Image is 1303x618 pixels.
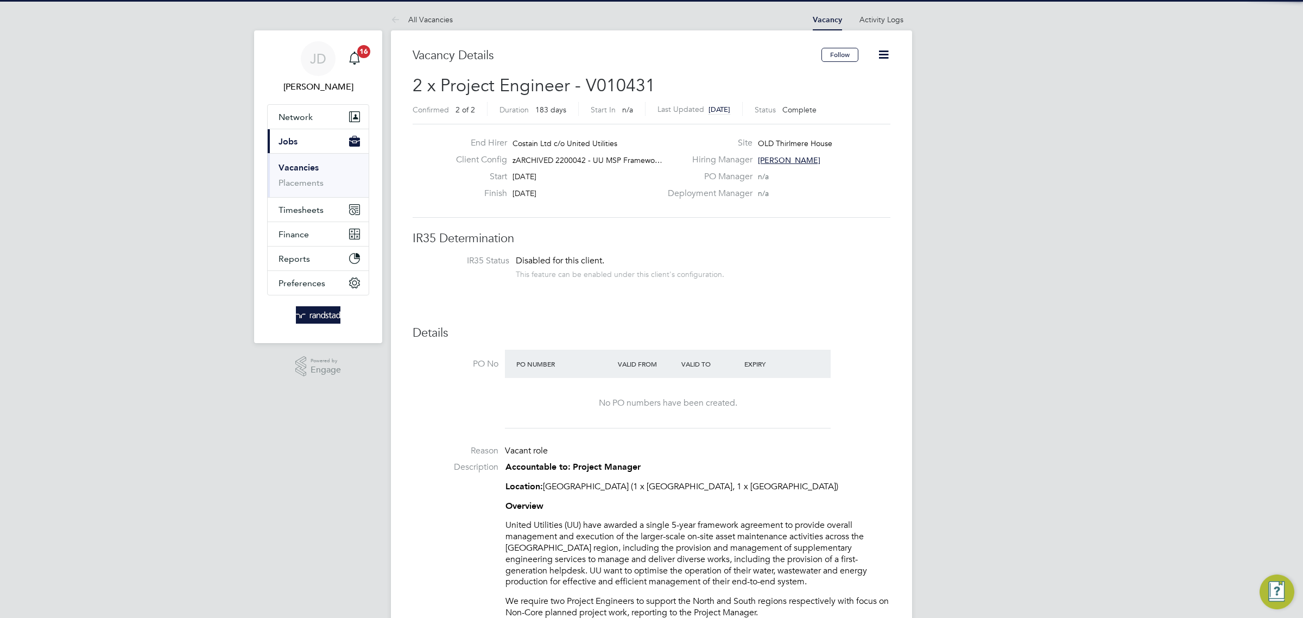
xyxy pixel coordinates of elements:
button: Network [268,105,369,129]
h3: Details [413,325,890,341]
span: [DATE] [513,172,536,181]
span: Preferences [279,278,325,288]
span: 2 x Project Engineer - V010431 [413,75,655,96]
label: Start [447,171,507,182]
button: Preferences [268,271,369,295]
strong: Overview [505,501,543,511]
label: Last Updated [657,104,704,114]
button: Jobs [268,129,369,153]
span: Engage [311,365,341,375]
label: Reason [413,445,498,457]
span: Timesheets [279,205,324,215]
div: Expiry [742,354,805,374]
div: Valid From [615,354,679,374]
span: OLD Thirlmere House [758,138,832,148]
a: All Vacancies [391,15,453,24]
span: Network [279,112,313,122]
span: Jacob Donaldson [267,80,369,93]
span: 16 [357,45,370,58]
label: Client Config [447,154,507,166]
p: [GEOGRAPHIC_DATA] (1 x [GEOGRAPHIC_DATA], 1 x [GEOGRAPHIC_DATA]) [505,481,890,493]
img: randstad-logo-retina.png [296,306,341,324]
a: Go to home page [267,306,369,324]
label: Start In [591,105,616,115]
a: 16 [344,41,365,76]
label: Status [755,105,776,115]
span: n/a [622,105,633,115]
span: [PERSON_NAME] [758,155,820,165]
span: 2 of 2 [456,105,475,115]
span: 183 days [535,105,566,115]
span: Vacant role [505,445,548,456]
label: Site [661,137,752,149]
span: JD [310,52,326,66]
a: JD[PERSON_NAME] [267,41,369,93]
label: Hiring Manager [661,154,752,166]
label: End Hirer [447,137,507,149]
span: Disabled for this client. [516,255,604,266]
label: Finish [447,188,507,199]
span: [DATE] [709,105,730,114]
div: PO Number [514,354,615,374]
div: No PO numbers have been created. [516,398,820,409]
label: Confirmed [413,105,449,115]
div: This feature can be enabled under this client's configuration. [516,267,724,279]
div: Jobs [268,153,369,197]
span: [DATE] [513,188,536,198]
h3: Vacancy Details [413,48,821,64]
button: Timesheets [268,198,369,222]
a: Vacancy [813,15,842,24]
label: IR35 Status [423,255,509,267]
span: n/a [758,172,769,181]
span: Reports [279,254,310,264]
button: Engage Resource Center [1260,575,1294,609]
span: Complete [782,105,817,115]
label: PO No [413,358,498,370]
span: Jobs [279,136,298,147]
label: Deployment Manager [661,188,752,199]
label: PO Manager [661,171,752,182]
button: Follow [821,48,858,62]
span: Powered by [311,356,341,365]
a: Placements [279,178,324,188]
strong: Project Manager [573,462,641,472]
span: Finance [279,229,309,239]
h3: IR35 Determination [413,231,890,247]
strong: Location: [505,481,543,491]
button: Finance [268,222,369,246]
strong: Accountable to: [505,462,571,472]
label: Description [413,462,498,473]
span: Costain Ltd c/o United Utilities [513,138,617,148]
label: Duration [499,105,529,115]
span: zARCHIVED 2200042 - UU MSP Framewo… [513,155,662,165]
a: Powered byEngage [295,356,341,377]
p: United Utilities (UU) have awarded a single 5-year framework agreement to provide overall managem... [505,520,890,588]
div: Valid To [679,354,742,374]
span: n/a [758,188,769,198]
a: Activity Logs [859,15,903,24]
nav: Main navigation [254,30,382,343]
a: Vacancies [279,162,319,173]
button: Reports [268,247,369,270]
